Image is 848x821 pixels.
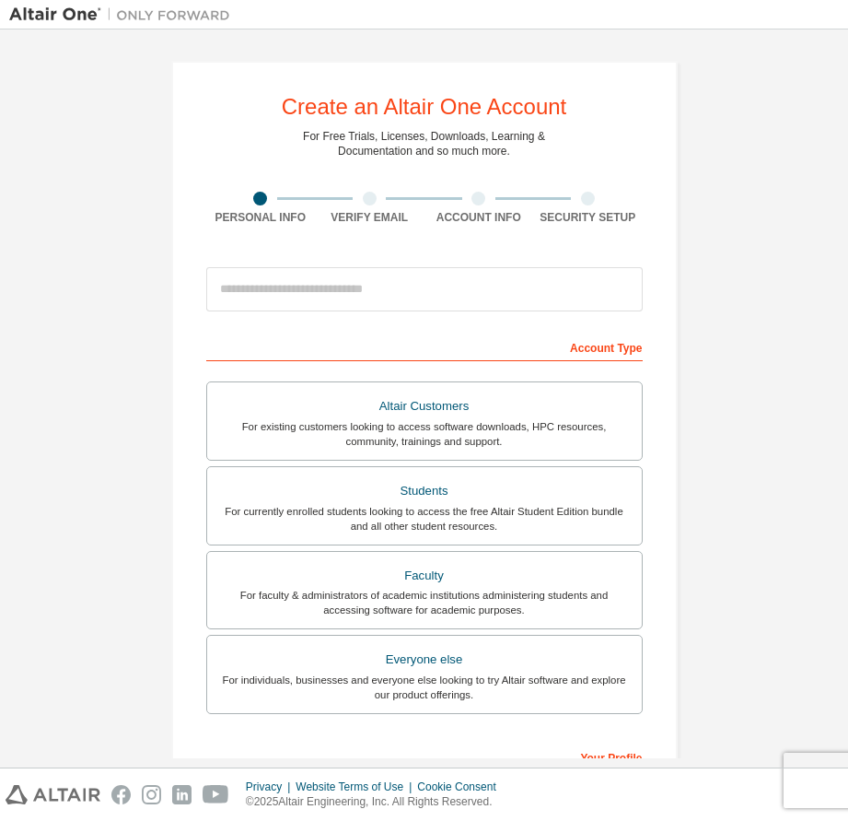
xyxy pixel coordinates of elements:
[6,785,100,804] img: altair_logo.svg
[533,210,643,225] div: Security Setup
[206,210,316,225] div: Personal Info
[218,673,631,702] div: For individuals, businesses and everyone else looking to try Altair software and explore our prod...
[218,419,631,449] div: For existing customers looking to access software downloads, HPC resources, community, trainings ...
[206,332,643,361] div: Account Type
[296,780,417,794] div: Website Terms of Use
[246,780,296,794] div: Privacy
[218,504,631,534] div: For currently enrolled students looking to access the free Altair Student Edition bundle and all ...
[172,785,192,804] img: linkedin.svg
[315,210,424,225] div: Verify Email
[417,780,506,794] div: Cookie Consent
[111,785,131,804] img: facebook.svg
[206,742,643,771] div: Your Profile
[203,785,229,804] img: youtube.svg
[218,563,631,589] div: Faculty
[218,588,631,617] div: For faculty & administrators of academic institutions administering students and accessing softwa...
[246,794,507,810] p: © 2025 Altair Engineering, Inc. All Rights Reserved.
[303,129,545,158] div: For Free Trials, Licenses, Downloads, Learning & Documentation and so much more.
[9,6,239,24] img: Altair One
[142,785,161,804] img: instagram.svg
[218,478,631,504] div: Students
[424,210,534,225] div: Account Info
[282,96,567,118] div: Create an Altair One Account
[218,647,631,673] div: Everyone else
[218,393,631,419] div: Altair Customers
